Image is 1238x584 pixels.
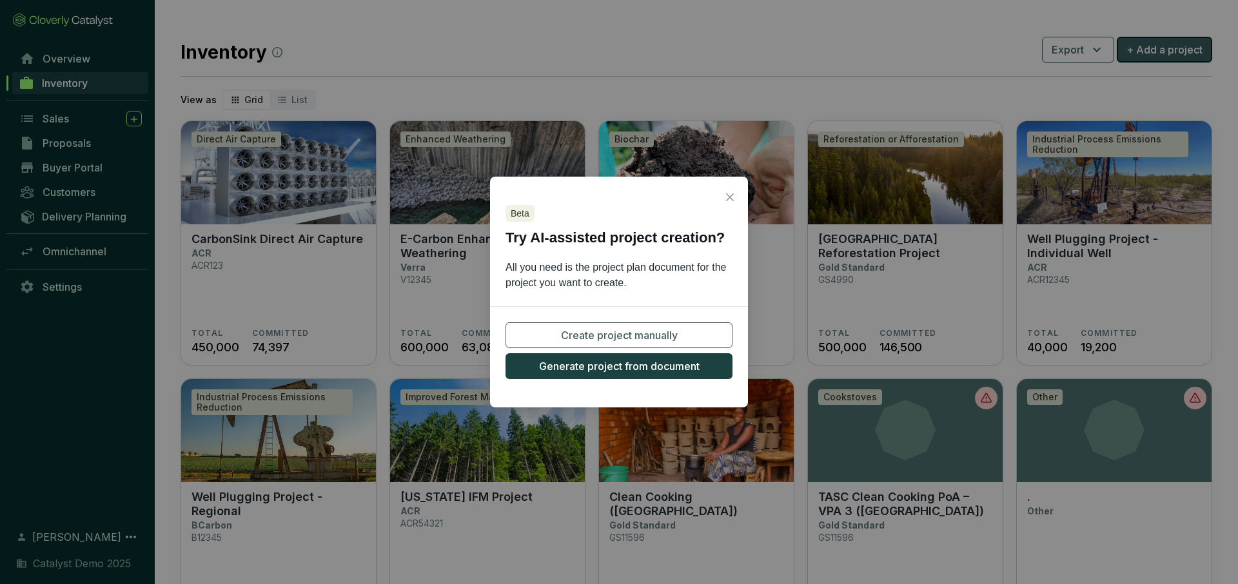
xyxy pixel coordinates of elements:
span: Create project manually [561,327,678,343]
span: close [725,192,735,202]
button: Close [720,187,740,208]
p: All you need is the project plan document for the project you want to create. [490,260,748,291]
span: Close [720,192,740,202]
span: Generate project from document [539,358,700,374]
h2: Try AI-assisted project creation? [506,227,732,249]
p: Beta [511,208,529,219]
button: Create project manually [506,322,732,348]
button: Generate project from document [506,353,732,379]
